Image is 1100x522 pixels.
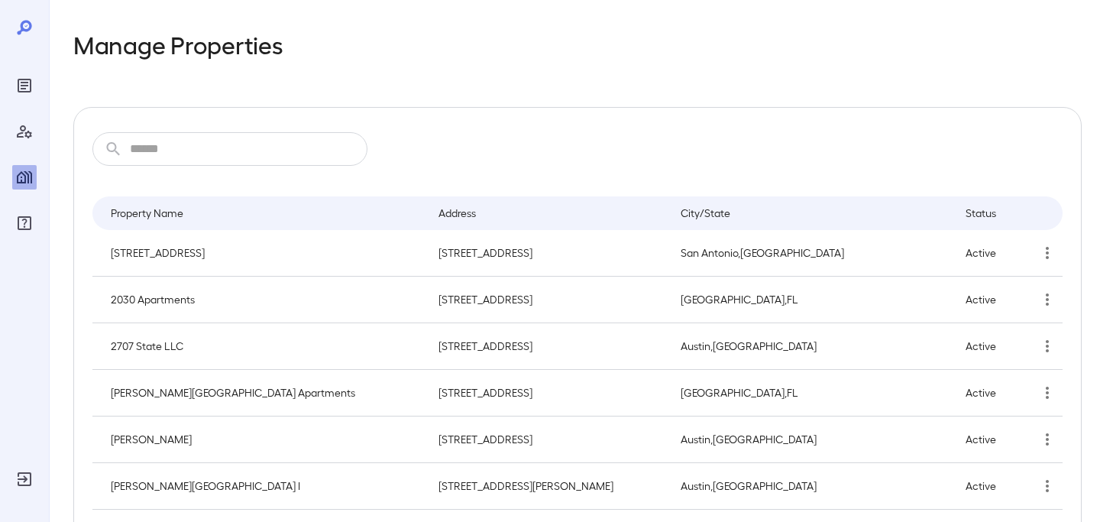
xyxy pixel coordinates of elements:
[681,292,941,307] p: [GEOGRAPHIC_DATA] , FL
[438,478,656,494] p: [STREET_ADDRESS][PERSON_NAME]
[73,31,1082,58] h2: Manage Properties
[111,385,414,400] p: [PERSON_NAME][GEOGRAPHIC_DATA] Apartments
[966,339,1008,354] p: Active
[681,245,941,261] p: San Antonio , [GEOGRAPHIC_DATA]
[111,245,414,261] p: [STREET_ADDRESS]
[12,211,37,235] div: FAQ
[966,478,1008,494] p: Active
[12,119,37,144] div: Manage Users
[111,292,414,307] p: 2030 Apartments
[438,339,656,354] p: [STREET_ADDRESS]
[966,292,1008,307] p: Active
[966,245,1008,261] p: Active
[438,432,656,447] p: [STREET_ADDRESS]
[111,432,414,447] p: [PERSON_NAME]
[966,432,1008,447] p: Active
[426,196,668,230] th: Address
[111,478,414,494] p: [PERSON_NAME][GEOGRAPHIC_DATA] I
[12,165,37,190] div: Manage Properties
[681,432,941,447] p: Austin , [GEOGRAPHIC_DATA]
[681,385,941,400] p: [GEOGRAPHIC_DATA] , FL
[668,196,953,230] th: City/State
[681,339,941,354] p: Austin , [GEOGRAPHIC_DATA]
[111,339,414,354] p: 2707 State LLC
[12,467,37,491] div: Log Out
[438,292,656,307] p: [STREET_ADDRESS]
[438,245,656,261] p: [STREET_ADDRESS]
[953,196,1020,230] th: Status
[12,73,37,98] div: Reports
[966,385,1008,400] p: Active
[438,385,656,400] p: [STREET_ADDRESS]
[92,196,426,230] th: Property Name
[681,478,941,494] p: Austin , [GEOGRAPHIC_DATA]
